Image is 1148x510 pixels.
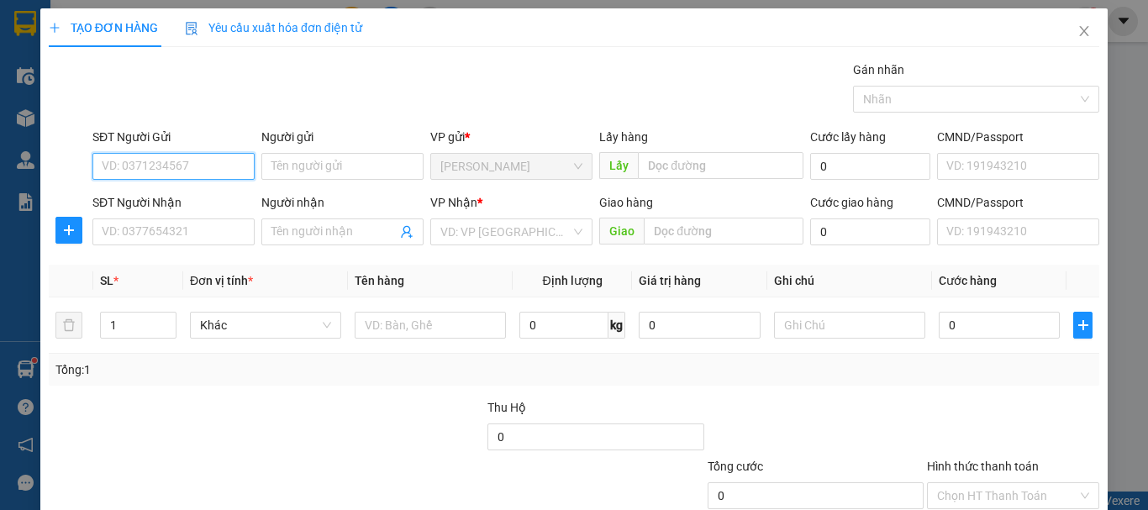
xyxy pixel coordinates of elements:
[599,218,644,244] span: Giao
[638,152,803,179] input: Dọc đường
[1077,24,1091,38] span: close
[853,63,904,76] label: Gán nhãn
[55,217,82,244] button: plus
[937,128,1099,146] div: CMND/Passport
[56,223,82,237] span: plus
[400,225,413,239] span: user-add
[92,128,255,146] div: SĐT Người Gửi
[440,154,582,179] span: Phan Thiết
[1074,318,1092,332] span: plus
[355,312,506,339] input: VD: Bàn, Ghế
[774,312,925,339] input: Ghi Chú
[1073,312,1093,339] button: plus
[767,265,932,297] th: Ghi chú
[937,193,1099,212] div: CMND/Passport
[639,312,760,339] input: 0
[261,193,424,212] div: Người nhận
[810,196,893,209] label: Cước giao hàng
[639,274,701,287] span: Giá trị hàng
[190,274,253,287] span: Đơn vị tính
[1061,8,1108,55] button: Close
[355,274,404,287] span: Tên hàng
[599,152,638,179] span: Lấy
[430,196,477,209] span: VP Nhận
[599,196,653,209] span: Giao hàng
[185,21,362,34] span: Yêu cầu xuất hóa đơn điện tử
[810,153,930,180] input: Cước lấy hàng
[92,193,255,212] div: SĐT Người Nhận
[542,274,602,287] span: Định lượng
[810,218,930,245] input: Cước giao hàng
[49,22,61,34] span: plus
[55,360,445,379] div: Tổng: 1
[55,312,82,339] button: delete
[200,313,331,338] span: Khác
[810,130,886,144] label: Cước lấy hàng
[644,218,803,244] input: Dọc đường
[927,460,1039,473] label: Hình thức thanh toán
[608,312,625,339] span: kg
[708,460,763,473] span: Tổng cước
[487,401,526,414] span: Thu Hộ
[49,21,158,34] span: TẠO ĐƠN HÀNG
[599,130,648,144] span: Lấy hàng
[430,128,592,146] div: VP gửi
[185,22,198,35] img: icon
[261,128,424,146] div: Người gửi
[100,274,113,287] span: SL
[939,274,997,287] span: Cước hàng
